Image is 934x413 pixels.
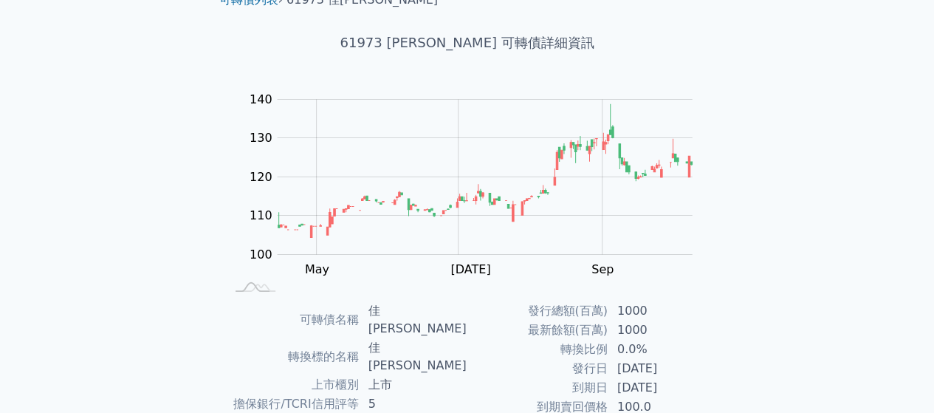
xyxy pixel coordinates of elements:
td: 1000 [608,321,710,340]
tspan: 120 [250,170,272,184]
td: [DATE] [608,359,710,378]
td: 上市櫃別 [225,375,360,395]
h1: 61973 [PERSON_NAME] 可轉債詳細資訊 [207,33,727,53]
td: 佳[PERSON_NAME] [360,338,467,375]
tspan: 100 [250,248,272,262]
td: 到期日 [467,378,608,397]
tspan: 130 [250,131,272,145]
td: 發行總額(百萬) [467,301,608,321]
td: [DATE] [608,378,710,397]
tspan: May [305,262,329,276]
td: 發行日 [467,359,608,378]
td: 可轉債名稱 [225,301,360,338]
g: Chart [241,92,714,276]
td: 1000 [608,301,710,321]
td: 最新餘額(百萬) [467,321,608,340]
td: 上市 [360,375,467,395]
tspan: 110 [250,208,272,222]
tspan: 140 [250,92,272,106]
tspan: [DATE] [450,262,490,276]
td: 佳[PERSON_NAME] [360,301,467,338]
td: 轉換比例 [467,340,608,359]
tspan: Sep [591,262,614,276]
td: 0.0% [608,340,710,359]
td: 轉換標的名稱 [225,338,360,375]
